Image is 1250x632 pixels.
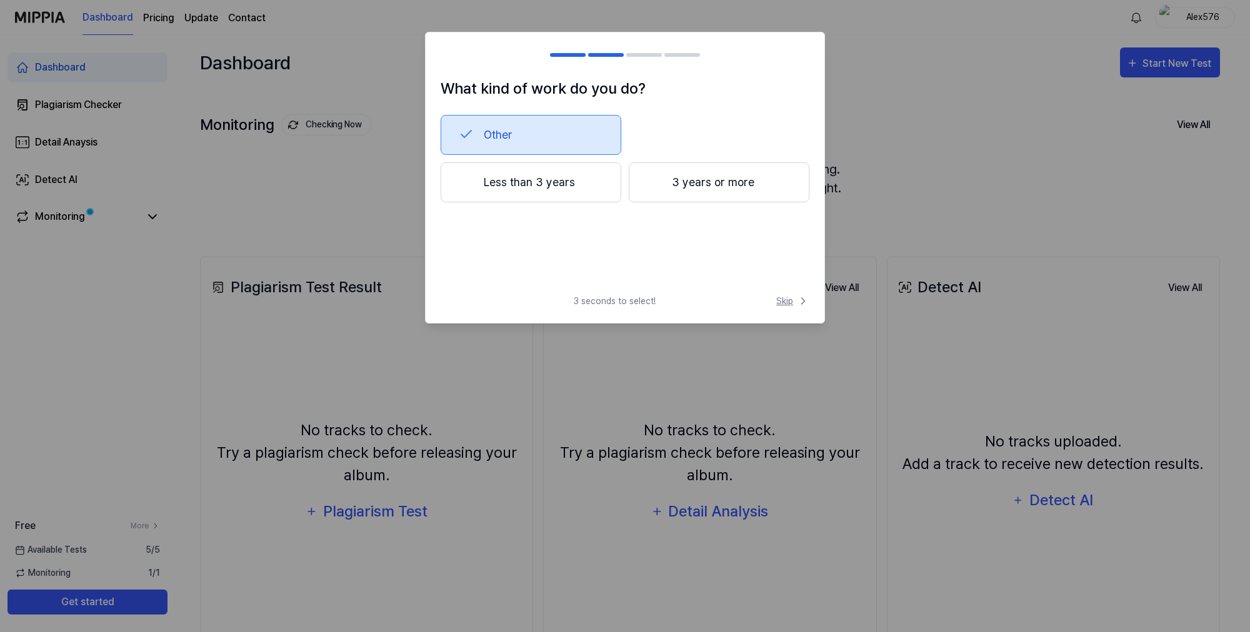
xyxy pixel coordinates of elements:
[441,115,621,155] button: Other
[774,295,809,308] button: Skip
[629,162,809,202] button: 3 years or more
[441,162,621,202] button: Less than 3 years
[776,295,809,308] span: Skip
[441,77,809,100] h1: What kind of work do you do?
[574,295,656,308] span: 3 seconds to select!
